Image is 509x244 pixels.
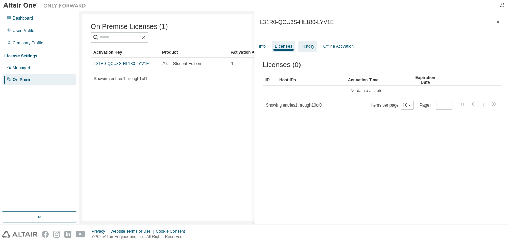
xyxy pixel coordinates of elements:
[403,102,412,108] button: 10
[263,61,301,69] span: Licenses (0)
[110,229,156,234] div: Website Terms of Use
[4,53,37,59] div: License Settings
[156,229,189,234] div: Cookie Consent
[231,61,234,66] span: 1
[231,47,294,58] div: Activation Allowed
[64,231,71,238] img: linkedin.svg
[348,75,405,86] div: Activation Time
[420,101,452,110] span: Page n.
[13,65,30,71] div: Managed
[92,234,189,240] p: © 2025 Altair Engineering, Inc. All Rights Reserved.
[94,76,147,81] span: Showing entries 1 through 1 of 1
[76,231,86,238] img: youtube.svg
[3,2,89,9] img: Altair One
[275,44,292,49] div: Licenses
[371,101,414,110] span: Items per page
[265,75,274,86] div: ID
[260,19,334,25] div: L31R0-QCU3S-HL180-LYV1E
[162,61,201,66] span: Altair Student Edition
[92,229,110,234] div: Privacy
[13,15,33,21] div: Dashboard
[2,231,37,238] img: altair_logo.svg
[301,44,314,49] div: History
[13,28,34,33] div: User Profile
[259,44,266,49] div: Info
[91,23,168,31] span: On Premise Licenses (1)
[53,231,60,238] img: instagram.svg
[13,40,43,46] div: Company Profile
[323,44,354,49] div: Offline Activation
[279,75,342,86] div: Host IDs
[94,61,149,66] a: L31R0-QCU3S-HL180-LYV1E
[411,75,440,86] div: Expiration Date
[13,77,30,82] div: On Prem
[93,47,157,58] div: Activation Key
[162,47,225,58] div: Product
[266,103,322,108] span: Showing entries 1 through 10 of 0
[263,86,470,96] td: No data available
[42,231,49,238] img: facebook.svg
